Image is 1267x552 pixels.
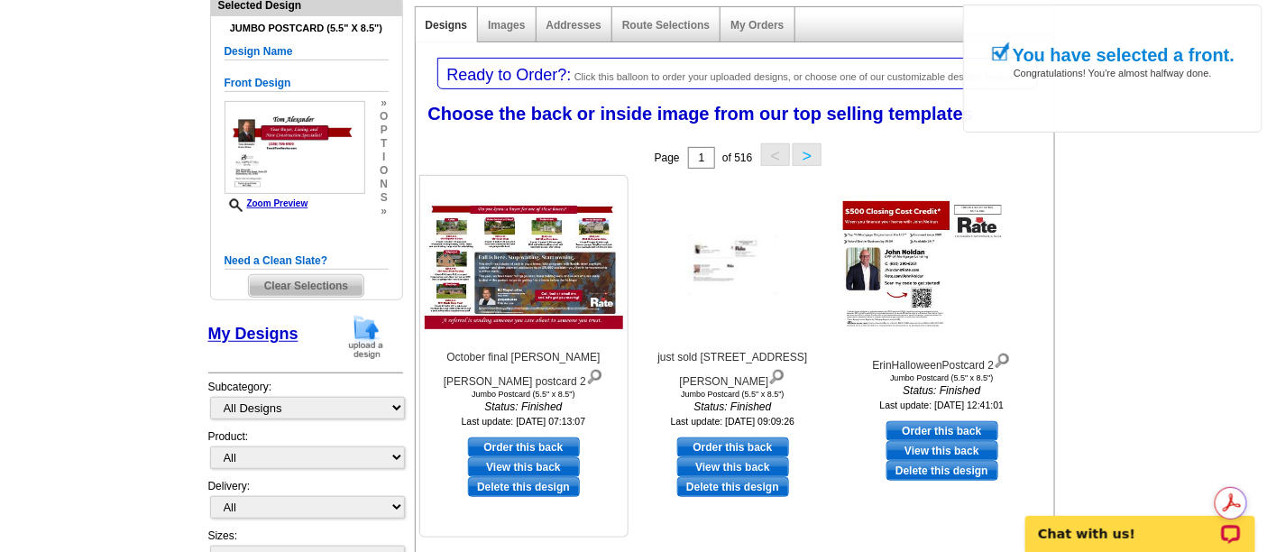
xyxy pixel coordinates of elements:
a: Designs [426,19,468,32]
div: Jumbo Postcard (5.5" x 8.5") [425,390,623,399]
span: t [380,137,388,151]
a: My Orders [730,19,784,32]
a: View this back [677,457,789,477]
img: view design details [768,365,785,385]
a: View this back [886,441,998,461]
img: ErinHalloweenPostcard 2 [843,201,1042,329]
span: n [380,178,388,191]
h4: Jumbo Postcard (5.5" x 8.5") [225,23,389,34]
span: Ready to Order?: [447,66,572,84]
button: < [761,143,790,166]
small: Last update: [DATE] 09:09:26 [671,416,795,427]
span: » [380,97,388,110]
span: Clear Selections [249,275,363,297]
span: o [380,110,388,124]
iframe: LiveChat chat widget [1014,495,1267,552]
span: » [380,205,388,218]
a: View this back [468,457,580,477]
div: Product: [208,428,403,478]
h5: Front Design [225,75,389,92]
a: Route Selections [622,19,710,32]
a: use this design [886,421,998,441]
div: Jumbo Postcard (5.5" x 8.5") [843,373,1042,382]
div: just sold [STREET_ADDRESS][PERSON_NAME] [634,349,832,390]
span: p [380,124,388,137]
a: use this design [677,437,789,457]
img: October final RJ Meyerhoffer Tom Alexander postcard 2 [425,201,623,329]
img: view design details [994,349,1011,369]
span: Page [655,152,680,164]
a: Delete this design [468,477,580,497]
span: s [380,191,388,205]
span: o [380,164,388,178]
img: check_mark.png [991,41,1010,61]
a: My Designs [208,326,298,344]
img: small-thumb.jpg [225,101,365,194]
img: upload-design [343,314,390,360]
div: October final [PERSON_NAME] [PERSON_NAME] postcard 2 [425,349,623,390]
div: ErinHalloweenPostcard 2 [843,349,1042,373]
span: Choose the back or inside image from our top selling templates [428,104,974,124]
h5: Need a Clean Slate? [225,253,389,270]
div: Jumbo Postcard (5.5" x 8.5") [634,390,832,399]
a: Addresses [546,19,601,32]
img: view design details [586,365,603,385]
a: Images [488,19,525,32]
h5: Design Name [225,43,389,60]
div: Delivery: [208,478,403,528]
a: Zoom Preview [225,198,308,208]
span: i [380,151,388,164]
i: Status: Finished [634,399,832,415]
h1: You have selected a front. [1013,45,1235,65]
img: just sold 8909 Rock Creek Drive Jenni Miller 2 [688,235,778,295]
button: > [793,143,822,166]
span: Click this balloon to order your uploaded designs, or choose one of our customizable designs below. [574,71,1014,82]
span: of 516 [722,152,752,164]
i: Status: Finished [425,399,623,415]
small: Last update: [DATE] 07:13:07 [462,416,586,427]
span: Congratulations! You're almost halfway done. [1014,50,1212,78]
i: Status: Finished [843,382,1042,399]
a: use this design [468,437,580,457]
a: Delete this design [886,461,998,481]
a: Delete this design [677,477,789,497]
div: Subcategory: [208,379,403,428]
small: Last update: [DATE] 12:41:01 [880,400,1005,410]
